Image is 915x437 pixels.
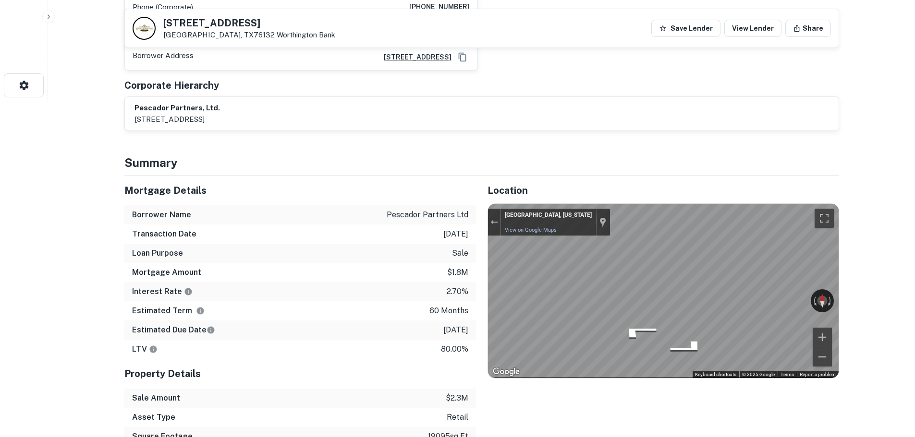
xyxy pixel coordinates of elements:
h6: Sale Amount [132,392,180,404]
h6: Transaction Date [132,228,196,240]
p: 80.00% [441,343,468,355]
button: Toggle fullscreen view [815,209,834,228]
p: Phone (Corporate) [133,1,193,13]
a: [STREET_ADDRESS] [376,52,451,62]
svg: Estimate is based on a standard schedule for this type of loan. [207,326,215,334]
button: Rotate clockwise [827,289,834,312]
button: Save Lender [651,20,720,37]
h6: Mortgage Amount [132,267,201,278]
p: pescador partners ltd [387,209,468,221]
p: [DATE] [443,324,468,336]
a: Show location on map [599,217,606,227]
a: Terms [781,372,794,377]
svg: The interest rates displayed on the website are for informational purposes only and may be report... [184,287,193,296]
h6: LTV [132,343,158,355]
a: Open this area in Google Maps (opens a new window) [490,366,522,378]
svg: Term is based on a standard schedule for this type of loan. [196,307,205,315]
button: Copy Address [455,50,470,64]
h5: Corporate Hierarchy [124,78,219,93]
h5: Mortgage Details [124,183,476,198]
h4: Summary [124,154,839,171]
p: [GEOGRAPHIC_DATA], TX76132 [163,31,335,39]
img: Google [490,366,522,378]
button: Exit the Street View [488,216,500,229]
a: Report a problem [800,372,836,377]
a: View on Google Maps [505,227,557,233]
button: Zoom in [813,328,832,347]
div: Map [488,204,839,378]
p: 2.70% [447,286,468,297]
iframe: Chat Widget [867,360,915,406]
button: Share [785,20,831,37]
a: View Lender [724,20,781,37]
p: 60 months [429,305,468,317]
p: Borrower Address [133,50,194,64]
button: Reset the view [817,289,827,312]
h6: pescador partners, ltd. [134,103,220,114]
h5: Location [488,183,839,198]
path: Go Southeast [653,336,724,359]
h6: Loan Purpose [132,248,183,259]
div: [GEOGRAPHIC_DATA], [US_STATE] [505,212,592,219]
button: Rotate counterclockwise [811,289,817,312]
span: © 2025 Google [742,372,775,377]
h6: Estimated Due Date [132,324,215,336]
p: $1.8m [447,267,468,278]
h5: [STREET_ADDRESS] [163,18,335,28]
p: [DATE] [443,228,468,240]
button: Keyboard shortcuts [695,371,736,378]
p: retail [447,412,468,423]
h6: Interest Rate [132,286,193,297]
div: Street View [488,204,839,378]
p: [STREET_ADDRESS] [134,114,220,125]
p: sale [452,248,468,259]
h5: Property Details [124,366,476,381]
path: Go Northwest [602,320,673,343]
button: Zoom out [813,347,832,366]
h6: Estimated Term [132,305,205,317]
svg: LTVs displayed on the website are for informational purposes only and may be reported incorrectly... [149,345,158,354]
h6: Asset Type [132,412,175,423]
h6: [PHONE_NUMBER] [409,1,470,13]
h6: Borrower Name [132,209,191,221]
a: Worthington Bank [277,31,335,39]
p: $2.3m [446,392,468,404]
